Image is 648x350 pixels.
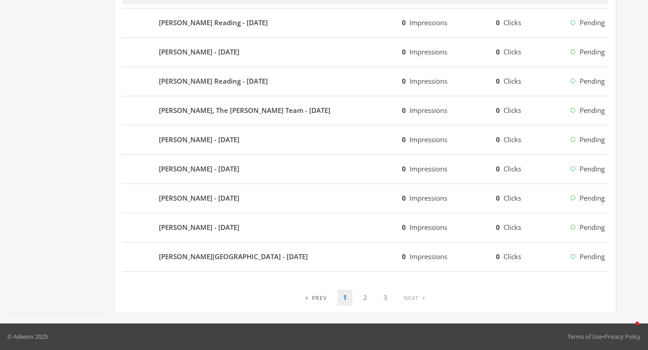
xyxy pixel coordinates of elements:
b: 0 [496,135,500,144]
span: Impressions [409,106,447,115]
span: Impressions [409,164,447,173]
span: Clicks [504,135,521,144]
b: 0 [402,135,406,144]
span: Clicks [504,47,521,56]
span: Pending [580,251,605,262]
button: [PERSON_NAME] - [DATE]0Impressions0ClicksPending [122,217,608,238]
button: [PERSON_NAME] Reading - [DATE]0Impressions0ClicksPending [122,71,608,92]
b: 0 [496,106,500,115]
b: [PERSON_NAME] Reading - [DATE] [159,76,268,86]
p: © Adwerx 2025 [7,332,48,341]
span: Impressions [409,135,447,144]
span: Pending [580,76,605,86]
button: [PERSON_NAME] - [DATE]0Impressions0ClicksPending [122,188,608,209]
a: 2 [358,290,373,305]
span: Clicks [504,76,521,85]
b: 0 [496,164,500,173]
span: Clicks [504,106,521,115]
iframe: Intercom live chat [617,319,639,341]
button: [PERSON_NAME][GEOGRAPHIC_DATA] - [DATE]0Impressions0ClicksPending [122,246,608,268]
b: 0 [402,223,406,232]
span: Clicks [504,164,521,173]
b: [PERSON_NAME], The [PERSON_NAME] Team - [DATE] [159,105,330,116]
b: 0 [402,252,406,261]
button: [PERSON_NAME] - [DATE]0Impressions0ClicksPending [122,129,608,151]
nav: pagination [300,290,431,305]
b: 0 [402,164,406,173]
a: 1 [337,290,352,305]
b: 0 [496,18,500,27]
span: › [423,293,425,302]
b: [PERSON_NAME] - [DATE] [159,193,239,203]
button: [PERSON_NAME] Reading - [DATE]0Impressions0ClicksPending [122,12,608,34]
a: Next [398,290,431,305]
span: Impressions [409,47,447,56]
b: [PERSON_NAME] - [DATE] [159,47,239,57]
b: 0 [402,76,406,85]
span: Clicks [504,193,521,202]
span: Impressions [409,193,447,202]
span: Clicks [504,252,521,261]
button: [PERSON_NAME], The [PERSON_NAME] Team - [DATE]0Impressions0ClicksPending [122,100,608,121]
a: Terms of Use [567,332,602,341]
span: Impressions [409,76,447,85]
span: Impressions [409,252,447,261]
b: 0 [496,47,500,56]
span: Pending [580,135,605,145]
b: 0 [402,47,406,56]
b: 0 [496,76,500,85]
b: 0 [402,193,406,202]
button: [PERSON_NAME] - [DATE]0Impressions0ClicksPending [122,41,608,63]
span: Clicks [504,18,521,27]
a: 3 [378,290,393,305]
span: Pending [580,105,605,116]
span: Pending [580,222,605,233]
b: 0 [402,18,406,27]
b: [PERSON_NAME] - [DATE] [159,222,239,233]
b: [PERSON_NAME] - [DATE] [159,135,239,145]
a: Privacy Policy [604,332,641,341]
span: Pending [580,47,605,57]
b: 0 [402,106,406,115]
span: Impressions [409,223,447,232]
b: [PERSON_NAME] Reading - [DATE] [159,18,268,28]
span: Impressions [409,18,447,27]
b: [PERSON_NAME][GEOGRAPHIC_DATA] - [DATE] [159,251,308,262]
span: Clicks [504,223,521,232]
button: [PERSON_NAME] - [DATE]0Impressions0ClicksPending [122,158,608,180]
span: Pending [580,164,605,174]
div: • [567,332,641,341]
b: 0 [496,193,500,202]
b: 0 [496,223,500,232]
b: [PERSON_NAME] - [DATE] [159,164,239,174]
span: Pending [580,193,605,203]
span: Pending [580,18,605,28]
b: 0 [496,252,500,261]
